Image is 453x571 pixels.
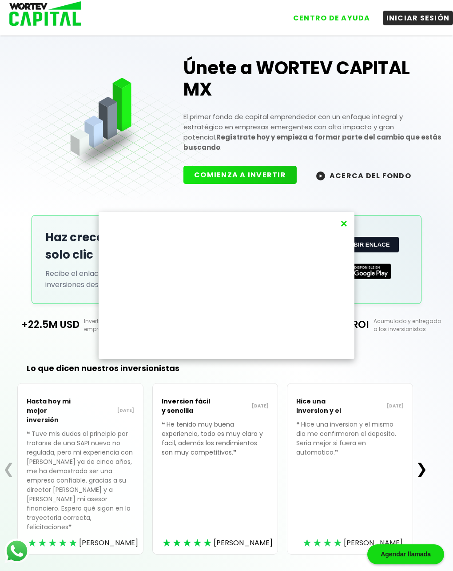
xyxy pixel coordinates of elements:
[290,11,374,25] button: CENTRO DE AYUDA
[102,216,351,355] iframe: YouTube video player
[367,544,444,564] div: Agendar llamada
[281,4,374,25] a: CENTRO DE AYUDA
[4,539,29,563] img: logos_whatsapp-icon.242b2217.svg
[338,216,350,231] button: ×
